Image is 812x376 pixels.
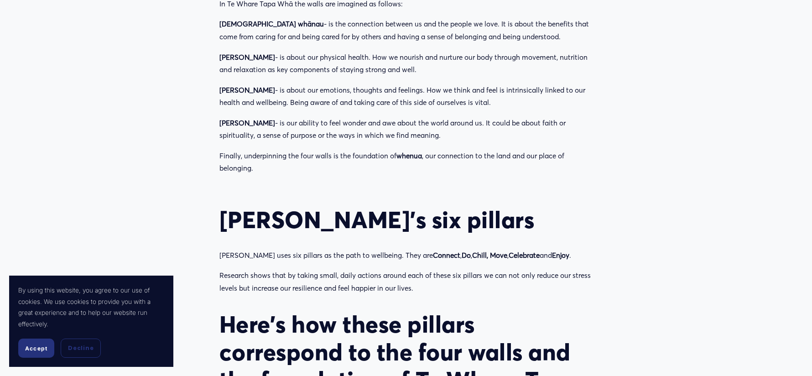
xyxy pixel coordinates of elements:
section: Cookie banner [9,276,173,367]
span: Decline [68,344,94,352]
p: [PERSON_NAME] uses six pillars as the path to wellbeing. They are , , , and . [219,249,593,262]
strong: Do [462,251,471,260]
p: - is about our emotions, thoughts and feelings. How we think and feel is intrinsically linked to ... [219,84,593,109]
h2: [PERSON_NAME]’s six pillars [219,206,593,234]
strong: Connect [433,251,460,260]
p: - is our ability to feel wonder and awe about the world around us. It could be about faith or spi... [219,117,593,142]
strong: [PERSON_NAME] [219,53,275,62]
strong: Chill, [472,251,488,260]
strong: Enjoy [552,251,569,260]
button: Accept [18,339,54,358]
span: Accept [25,345,47,352]
strong: [PERSON_NAME] [219,119,275,127]
strong: [PERSON_NAME] [219,86,275,94]
strong: [DEMOGRAPHIC_DATA] whānau [219,20,324,28]
p: Finally, underpinning the four walls is the foundation of , our connection to the land and our pl... [219,150,593,175]
p: Research shows that by taking small, daily actions around each of these six pillars we can not on... [219,269,593,294]
strong: whenua [396,151,422,160]
strong: Move [490,251,507,260]
strong: Celebrate [509,251,540,260]
p: - is the connection between us and the people we love. It is about the benefits that come from ca... [219,18,593,43]
p: - is about our physical health. How we nourish and nurture our body through movement, nutrition a... [219,51,593,76]
p: By using this website, you agree to our use of cookies. We use cookies to provide you with a grea... [18,285,164,329]
button: Decline [61,339,101,358]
